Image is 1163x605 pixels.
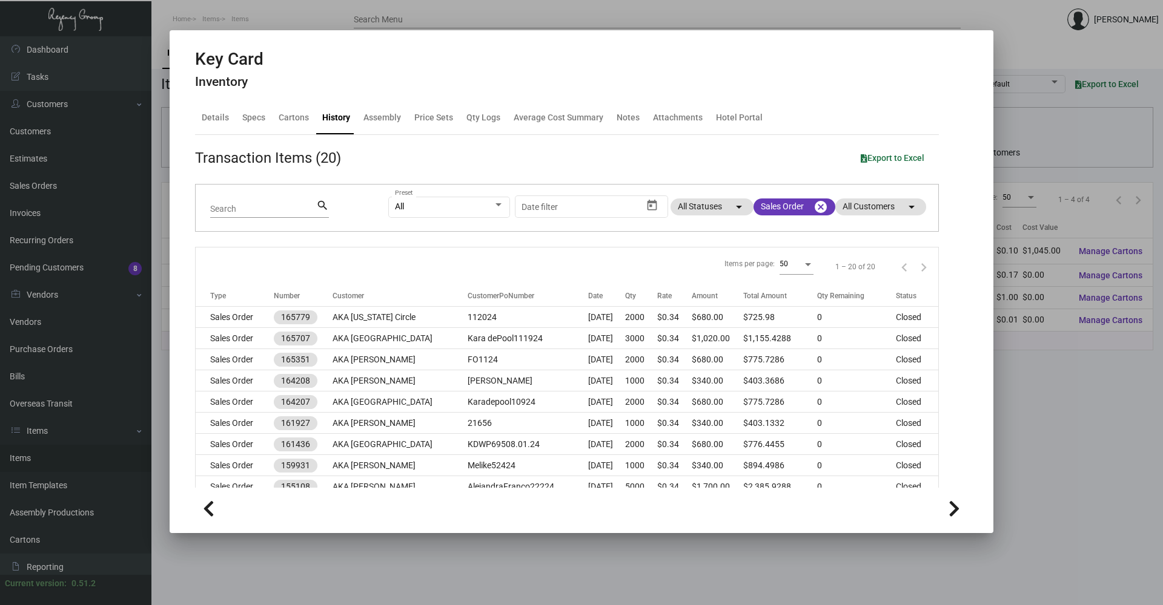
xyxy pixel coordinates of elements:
[625,413,657,434] td: 1000
[569,202,628,212] input: End date
[279,111,309,124] div: Cartons
[657,328,692,349] td: $0.34
[333,434,468,455] td: AKA [GEOGRAPHIC_DATA]
[242,111,265,124] div: Specs
[514,111,603,124] div: Average Cost Summary
[274,416,317,430] mat-chip: 161927
[625,307,657,328] td: 2000
[657,434,692,455] td: $0.34
[896,370,938,391] td: Closed
[743,370,817,391] td: $403.3686
[588,290,603,301] div: Date
[657,290,692,301] div: Rate
[743,328,817,349] td: $1,155.4288
[468,349,588,370] td: FO1124
[743,413,817,434] td: $403.1332
[625,290,636,301] div: Qty
[896,476,938,497] td: Closed
[743,476,817,497] td: $2,385.9288
[817,413,896,434] td: 0
[896,290,938,301] div: Status
[274,459,317,473] mat-chip: 159931
[896,413,938,434] td: Closed
[653,111,703,124] div: Attachments
[692,290,718,301] div: Amount
[274,353,317,367] mat-chip: 165351
[588,434,625,455] td: [DATE]
[817,349,896,370] td: 0
[835,261,875,272] div: 1 – 20 of 20
[196,413,274,434] td: Sales Order
[692,290,743,301] div: Amount
[274,332,317,345] mat-chip: 165707
[743,434,817,455] td: $776.4455
[468,455,588,476] td: Melike52424
[817,290,864,301] div: Qty Remaining
[333,391,468,413] td: AKA [GEOGRAPHIC_DATA]
[196,370,274,391] td: Sales Order
[851,147,934,169] button: Export to Excel
[625,370,657,391] td: 1000
[692,413,743,434] td: $340.00
[274,395,317,409] mat-chip: 164207
[5,577,67,590] div: Current version:
[468,434,588,455] td: KDWP69508.01.24
[588,349,625,370] td: [DATE]
[716,111,763,124] div: Hotel Portal
[817,307,896,328] td: 0
[333,370,468,391] td: AKA [PERSON_NAME]
[617,111,640,124] div: Notes
[468,290,534,301] div: CustomerPoNumber
[754,198,835,215] mat-chip: Sales Order
[333,413,468,434] td: AKA [PERSON_NAME]
[817,434,896,455] td: 0
[724,258,775,269] div: Items per page:
[210,290,274,301] div: Type
[274,437,317,451] mat-chip: 161436
[692,370,743,391] td: $340.00
[732,200,746,214] mat-icon: arrow_drop_down
[588,476,625,497] td: [DATE]
[896,307,938,328] td: Closed
[196,307,274,328] td: Sales Order
[817,370,896,391] td: 0
[743,290,787,301] div: Total Amount
[896,349,938,370] td: Closed
[202,111,229,124] div: Details
[588,413,625,434] td: [DATE]
[468,413,588,434] td: 21656
[896,328,938,349] td: Closed
[414,111,453,124] div: Price Sets
[657,349,692,370] td: $0.34
[625,476,657,497] td: 5000
[196,328,274,349] td: Sales Order
[274,310,317,324] mat-chip: 165779
[468,391,588,413] td: Karadepool10924
[333,328,468,349] td: AKA [GEOGRAPHIC_DATA]
[522,202,559,212] input: Start date
[274,290,300,301] div: Number
[743,455,817,476] td: $894.4986
[71,577,96,590] div: 0.51.2
[196,476,274,497] td: Sales Order
[363,111,401,124] div: Assembly
[817,290,896,301] div: Qty Remaining
[813,200,828,214] mat-icon: cancel
[625,349,657,370] td: 2000
[692,391,743,413] td: $680.00
[904,200,919,214] mat-icon: arrow_drop_down
[743,307,817,328] td: $725.98
[817,391,896,413] td: 0
[333,476,468,497] td: AKA [PERSON_NAME]
[743,391,817,413] td: $775.7286
[274,374,317,388] mat-chip: 164208
[896,455,938,476] td: Closed
[657,413,692,434] td: $0.34
[817,455,896,476] td: 0
[322,111,350,124] div: History
[692,434,743,455] td: $680.00
[692,455,743,476] td: $340.00
[196,349,274,370] td: Sales Order
[657,476,692,497] td: $0.34
[333,307,468,328] td: AKA [US_STATE] Circle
